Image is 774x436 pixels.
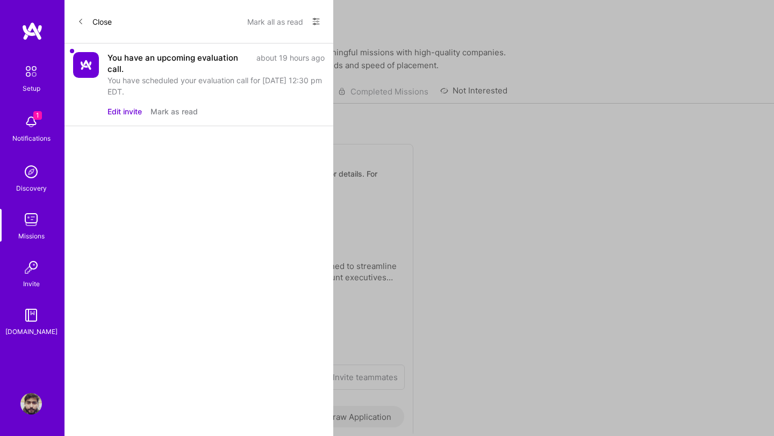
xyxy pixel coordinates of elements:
[20,393,42,415] img: User Avatar
[247,13,303,30] button: Mark all as read
[5,326,58,337] div: [DOMAIN_NAME]
[73,52,99,78] img: Company Logo
[23,83,40,94] div: Setup
[77,13,112,30] button: Close
[20,257,42,278] img: Invite
[20,161,42,183] img: discovery
[18,393,45,415] a: User Avatar
[21,21,43,41] img: logo
[18,230,45,242] div: Missions
[16,183,47,194] div: Discovery
[20,60,42,83] img: setup
[256,52,325,75] div: about 19 hours ago
[23,278,40,289] div: Invite
[107,52,250,75] div: You have an upcoming evaluation call.
[150,106,198,117] button: Mark as read
[107,106,142,117] button: Edit invite
[20,304,42,326] img: guide book
[20,209,42,230] img: teamwork
[107,75,325,97] div: You have scheduled your evaluation call for [DATE] 12:30 pm EDT.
